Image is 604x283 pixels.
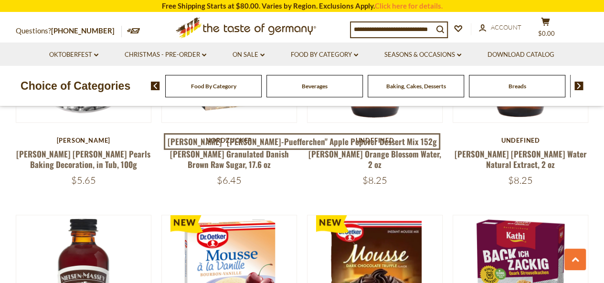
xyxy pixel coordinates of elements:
img: previous arrow [151,82,160,90]
p: Questions? [16,25,122,37]
span: $5.65 [71,174,96,186]
a: [PERSON_NAME] [PERSON_NAME] Pearls Baking Decoration, in Tub, 100g [16,148,150,170]
img: next arrow [574,82,583,90]
a: Christmas - PRE-ORDER [125,50,206,60]
div: [PERSON_NAME] [16,136,152,144]
a: On Sale [233,50,265,60]
a: Breads [509,83,526,90]
button: $0.00 [531,17,560,41]
a: Oktoberfest [49,50,98,60]
a: Seasons & Occasions [384,50,461,60]
a: Baking, Cakes, Desserts [386,83,446,90]
span: $8.25 [508,174,533,186]
span: $8.25 [362,174,387,186]
a: Click here for details. [375,1,443,10]
a: Download Catalog [487,50,554,60]
a: Food By Category [191,83,236,90]
span: $6.45 [217,174,242,186]
span: Account [491,23,521,31]
a: Beverages [302,83,328,90]
a: Account [479,22,521,33]
div: Nordzucker [161,136,297,144]
span: $0.00 [538,30,555,37]
a: [PERSON_NAME] Granulated Danish Brown Raw Sugar, 17.6 oz [170,148,288,170]
a: Food By Category [291,50,358,60]
a: [PERSON_NAME] Orange Blossom Water, 2 oz [308,148,441,170]
div: undefined [453,136,589,144]
a: [PHONE_NUMBER] [51,26,115,35]
a: [PERSON_NAME] "[PERSON_NAME]-Puefferchen" Apple Popover Dessert Mix 152g [164,133,440,150]
a: [PERSON_NAME] [PERSON_NAME] Water Natural Extract, 2 oz [455,148,587,170]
